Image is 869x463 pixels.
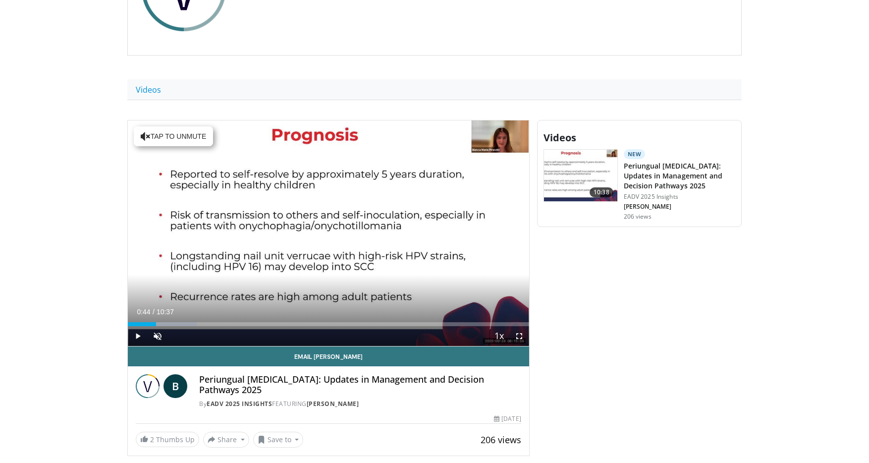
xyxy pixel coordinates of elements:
p: [PERSON_NAME] [624,203,735,211]
a: [PERSON_NAME] [307,400,359,408]
div: By FEATURING [199,400,521,408]
span: 10:38 [590,187,613,197]
p: EADV 2025 Insights [624,193,735,201]
span: 2 [150,435,154,444]
span: / [153,308,155,316]
div: [DATE] [494,414,521,423]
a: 2 Thumbs Up [136,432,199,447]
button: Playback Rate [489,326,509,346]
a: Videos [127,79,169,100]
a: B [163,374,187,398]
button: Unmute [148,326,167,346]
img: 68f2639c-056f-4978-a0f0-b34bead6e44a.150x105_q85_crop-smart_upscale.jpg [544,150,617,201]
a: Email [PERSON_NAME] [128,347,529,366]
p: 206 views [624,213,652,221]
video-js: Video Player [128,120,529,347]
img: EADV 2025 Insights [136,374,160,398]
h4: Periungual [MEDICAL_DATA]: Updates in Management and Decision Pathways 2025 [199,374,521,396]
a: EADV 2025 Insights [207,400,272,408]
a: 10:38 New Periungual [MEDICAL_DATA]: Updates in Management and Decision Pathways 2025 EADV 2025 I... [543,149,735,221]
button: Share [203,432,249,448]
span: 206 views [481,434,521,446]
div: Progress Bar [128,322,529,326]
span: Videos [543,131,576,144]
button: Save to [253,432,304,448]
span: 0:44 [137,308,150,316]
span: 10:37 [157,308,174,316]
h3: Periungual [MEDICAL_DATA]: Updates in Management and Decision Pathways 2025 [624,161,735,191]
button: Fullscreen [509,326,529,346]
button: Tap to unmute [134,126,213,146]
p: New [624,149,646,159]
button: Play [128,326,148,346]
